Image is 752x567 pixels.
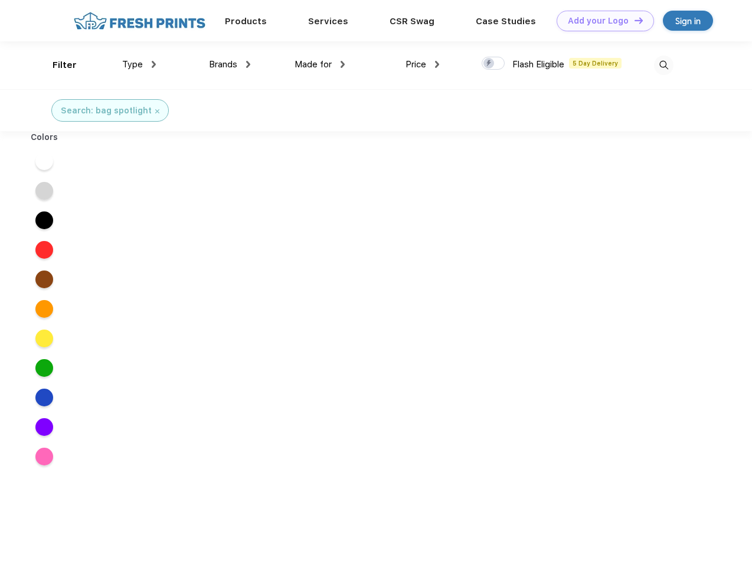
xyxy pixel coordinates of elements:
[22,131,67,144] div: Colors
[663,11,713,31] a: Sign in
[635,17,643,24] img: DT
[152,61,156,68] img: dropdown.png
[654,56,673,75] img: desktop_search.svg
[675,14,701,28] div: Sign in
[122,59,143,70] span: Type
[435,61,439,68] img: dropdown.png
[70,11,209,31] img: fo%20logo%202.webp
[341,61,345,68] img: dropdown.png
[246,61,250,68] img: dropdown.png
[61,105,152,117] div: Search: bag spotlight
[225,16,267,27] a: Products
[209,59,237,70] span: Brands
[295,59,332,70] span: Made for
[568,16,629,26] div: Add your Logo
[569,58,622,69] span: 5 Day Delivery
[406,59,426,70] span: Price
[155,109,159,113] img: filter_cancel.svg
[53,58,77,72] div: Filter
[512,59,564,70] span: Flash Eligible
